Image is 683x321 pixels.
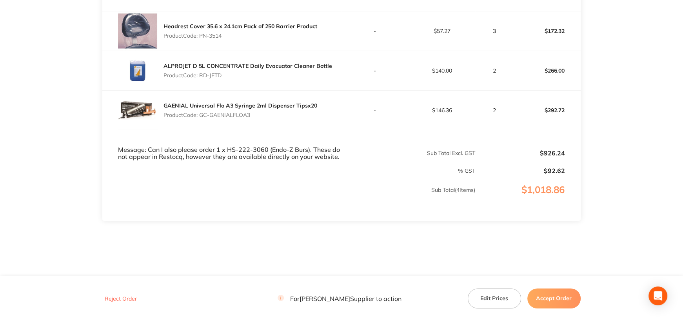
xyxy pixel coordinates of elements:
button: Accept Order [527,288,581,308]
p: 3 [476,28,513,34]
button: Reject Order [102,295,139,302]
a: GAENIAL Universal Flo A3 Syringe 2ml Dispenser Tipsx20 [163,102,317,109]
p: Sub Total ( 4 Items) [103,187,475,209]
a: ALPROJET D 5L CONCENTRATE Daily Evacuator Cleaner Bottle [163,62,332,69]
p: 2 [476,107,513,113]
td: Message: Can I also please order 1 x HS-222-3060 (Endo-Z Burs). These do not appear in Restocq, h... [102,130,341,161]
img: dzF5em50YQ [118,11,157,51]
p: - [342,107,408,113]
p: For [PERSON_NAME] Supplier to action [278,295,401,302]
p: - [342,28,408,34]
p: $92.62 [476,167,565,174]
p: Product Code: PN-3514 [163,33,317,39]
p: % GST [103,168,475,174]
p: - [342,67,408,74]
p: $1,018.86 [476,184,580,211]
img: bXB3OWM2NA [118,51,157,90]
p: $292.72 [514,101,580,120]
div: Open Intercom Messenger [648,286,667,305]
button: Edit Prices [468,288,521,308]
p: $140.00 [409,67,475,74]
a: Headrest Cover 35.6 x 24.1cm Pack of 250 Barrier Product [163,23,317,30]
p: $266.00 [514,61,580,80]
p: $926.24 [476,150,565,157]
p: Product Code: GC-GAENIALFLOA3 [163,112,317,118]
p: Product Code: RD-JETD [163,72,332,78]
p: $57.27 [409,28,475,34]
img: dW00dnMzcg [118,91,157,130]
p: $172.32 [514,22,580,40]
p: $146.36 [409,107,475,113]
p: Sub Total Excl. GST [342,150,475,156]
p: 2 [476,67,513,74]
